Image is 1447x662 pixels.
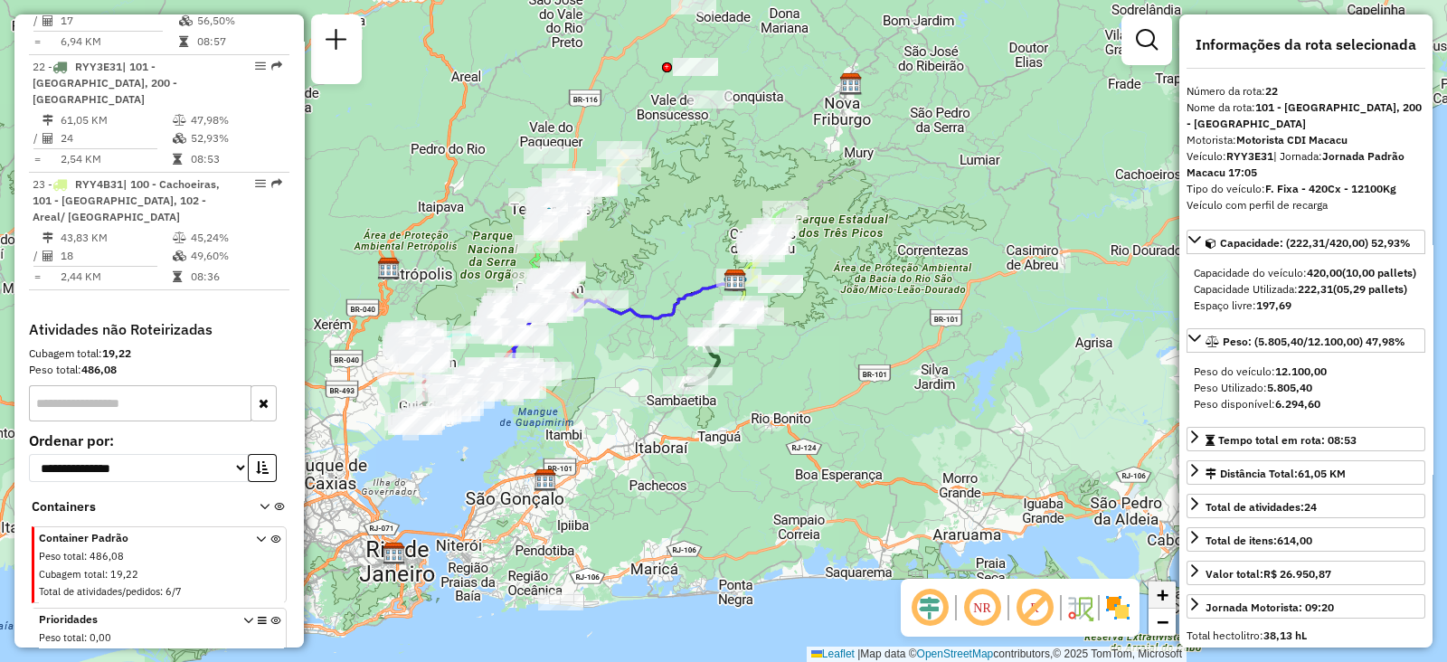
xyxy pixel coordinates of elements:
[377,257,401,280] img: CDD Petropolis
[1265,84,1278,98] strong: 22
[173,115,186,126] i: % de utilização do peso
[60,247,172,265] td: 18
[173,154,182,165] i: Tempo total em rota
[1187,561,1425,585] a: Valor total:R$ 26.950,87
[29,345,289,362] div: Cubagem total:
[1157,583,1168,606] span: +
[1103,593,1132,622] img: Exibir/Ocultar setores
[1187,197,1425,213] div: Veículo com perfil de recarga
[908,586,951,629] span: Ocultar deslocamento
[29,362,289,378] div: Peso total:
[75,60,122,73] span: RYY3E31
[1187,494,1425,518] a: Total de atividades:24
[1187,527,1425,552] a: Total de itens:614,00
[688,90,733,109] div: Atividade não roteirizada - LU
[33,268,42,286] td: =
[255,178,266,189] em: Opções
[1220,236,1411,250] span: Capacidade: (222,31/420,00) 52,93%
[33,60,177,106] span: 22 -
[33,150,42,168] td: =
[90,631,111,644] span: 0,00
[110,568,138,581] span: 19,22
[1194,265,1418,281] div: Capacidade do veículo:
[1265,182,1396,195] strong: F. Fixa - 420Cx - 12100Kg
[173,251,186,261] i: % de utilização da cubagem
[1226,149,1273,163] strong: RYY3E31
[1333,282,1407,296] strong: (05,29 pallets)
[271,178,282,189] em: Rota exportada
[75,177,123,191] span: RYY4B31
[1187,594,1425,619] a: Jornada Motorista: 09:20
[1149,609,1176,636] a: Zoom out
[60,111,172,129] td: 61,05 KM
[60,150,172,168] td: 2,54 KM
[29,430,289,451] label: Ordenar por:
[1194,281,1418,298] div: Capacidade Utilizada:
[90,550,124,563] span: 486,08
[1187,230,1425,254] a: Capacidade: (222,31/420,00) 52,93%
[1187,149,1404,179] span: | Jornada:
[1236,133,1348,147] strong: Motorista CDI Macacu
[173,133,186,144] i: % de utilização da cubagem
[1194,298,1418,314] div: Espaço livre:
[248,454,277,482] button: Ordem crescente
[190,129,281,147] td: 52,93%
[383,542,406,565] img: CDD São Cristovão
[1256,298,1291,312] strong: 197,69
[60,268,172,286] td: 2,44 KM
[960,586,1004,629] span: Ocultar NR
[673,58,718,76] div: Atividade não roteirizada - MISTURA BOA
[1263,567,1331,581] strong: R$ 26.950,87
[318,22,355,62] a: Nova sessão e pesquisa
[43,251,53,261] i: Total de Atividades
[81,363,117,376] strong: 486,08
[538,592,583,610] div: Atividade não roteirizada - PATRICK ROCHA RAMOS
[1187,132,1425,148] div: Motorista:
[196,12,282,30] td: 56,50%
[1206,466,1346,482] div: Distância Total:
[33,33,42,51] td: =
[917,648,994,660] a: OpenStreetMap
[255,61,266,71] em: Opções
[1342,266,1416,279] strong: (10,00 pallets)
[1218,433,1357,447] span: Tempo total em rota: 08:53
[1263,629,1307,642] strong: 38,13 hL
[43,133,53,144] i: Total de Atividades
[1129,22,1165,58] a: Exibir filtros
[1187,36,1425,53] h4: Informações da rota selecionada
[1149,582,1176,609] a: Zoom in
[1206,533,1312,549] div: Total de itens:
[1187,628,1425,644] div: Total hectolitro:
[1275,364,1327,378] strong: 12.100,00
[43,232,53,243] i: Distância Total
[1013,586,1056,629] span: Exibir rótulo
[166,585,182,598] span: 6/7
[1223,335,1405,348] span: Peso: (5.805,40/12.100,00) 47,98%
[33,12,42,30] td: /
[196,33,282,51] td: 08:57
[534,468,557,492] img: CDD Niterói
[1304,500,1317,514] strong: 24
[39,550,84,563] span: Peso total
[190,150,281,168] td: 08:53
[84,631,87,644] span: :
[1275,397,1320,411] strong: 6.294,60
[1187,83,1425,99] div: Número da rota:
[29,321,289,338] h4: Atividades não Roteirizadas
[1157,610,1168,633] span: −
[1187,99,1425,132] div: Nome da rota:
[173,271,182,282] i: Tempo total em rota
[84,550,87,563] span: :
[173,232,186,243] i: % de utilização do peso
[33,177,220,223] span: | 100 - Cachoeiras, 101 - [GEOGRAPHIC_DATA], 102 - Areal/ [GEOGRAPHIC_DATA]
[32,497,236,516] span: Containers
[43,115,53,126] i: Distância Total
[1194,364,1327,378] span: Peso do veículo:
[60,12,178,30] td: 17
[1187,100,1422,130] strong: 101 - [GEOGRAPHIC_DATA], 200 - [GEOGRAPHIC_DATA]
[190,247,281,265] td: 49,60%
[1187,148,1425,181] div: Veículo:
[105,568,108,581] span: :
[524,146,569,164] div: Atividade não roteirizada - POUSADA ART GREEN LTDA
[39,568,105,581] span: Cubagem total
